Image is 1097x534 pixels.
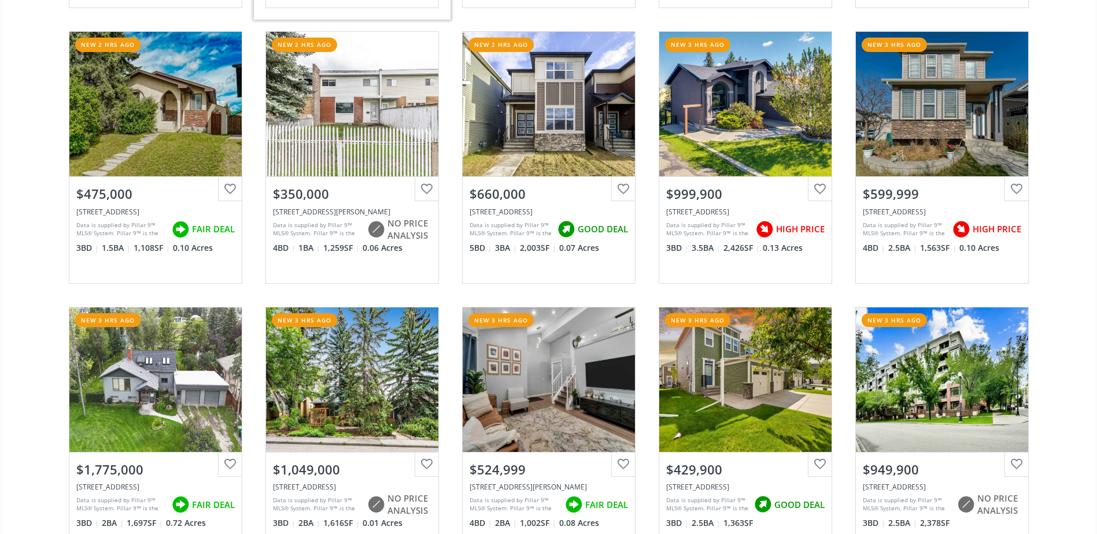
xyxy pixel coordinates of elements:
span: HIGH PRICE [776,223,825,235]
span: 1,697 SF [127,517,163,529]
div: $1,049,000 [273,461,431,479]
div: 178 Covemeadow Crescent NE, Calgary, AB T3K 6B1 [863,207,1021,217]
span: 3.5 BA [692,242,721,254]
span: 2.5 BA [888,517,917,529]
span: 3 BD [76,517,99,529]
span: 4 BD [863,242,885,254]
div: View Photos & Details [704,98,787,110]
span: 2,426 SF [723,242,760,254]
span: NO PRICE ANALYSIS [977,492,1021,517]
div: $1,775,000 [76,461,235,479]
span: 3 BD [666,242,689,254]
div: $999,900 [666,185,825,203]
div: View Photos & Details [311,98,394,110]
a: new 3 hrs ago$599,999[STREET_ADDRESS]Data is supplied by Pillar 9™ MLS® System. Pillar 9™ is the ... [844,20,1040,295]
img: rating icon [364,218,387,241]
div: View Photos & Details [507,98,590,110]
img: rating icon [169,218,192,241]
img: rating icon [562,493,585,516]
span: 3 BD [273,517,296,529]
div: Data is supplied by Pillar 9™ MLS® System. Pillar 9™ is the owner of the copyright in its MLS® Sy... [273,496,361,513]
div: Data is supplied by Pillar 9™ MLS® System. Pillar 9™ is the owner of the copyright in its MLS® Sy... [666,221,750,238]
span: 2 BA [102,517,124,529]
div: View Photos & Details [900,374,984,385]
div: $599,999 [863,185,1021,203]
span: 2.5 BA [692,517,721,529]
a: new 3 hrs ago$999,900[STREET_ADDRESS]Data is supplied by Pillar 9™ MLS® System. Pillar 9™ is the ... [647,20,844,295]
span: 1.5 BA [102,242,131,254]
span: 2 BA [298,517,320,529]
img: rating icon [751,493,774,516]
img: rating icon [555,218,578,241]
div: 336 Garry Crescent NE, Calgary, AB T2K 3T7 [273,207,431,217]
img: rating icon [364,493,387,516]
img: rating icon [954,493,977,516]
div: $475,000 [76,185,235,203]
span: 0.07 Acres [559,242,599,254]
div: View Photos & Details [114,374,197,385]
span: 1 BA [298,242,320,254]
span: 4 BD [470,517,492,529]
div: Data is supplied by Pillar 9™ MLS® System. Pillar 9™ is the owner of the copyright in its MLS® Sy... [863,221,947,238]
div: Data is supplied by Pillar 9™ MLS® System. Pillar 9™ is the owner of the copyright in its MLS® Sy... [470,221,552,238]
span: 1,108 SF [134,242,170,254]
span: 2,003 SF [520,242,556,254]
img: rating icon [950,218,973,241]
span: FAIR DEAL [192,223,235,235]
div: Data is supplied by Pillar 9™ MLS® System. Pillar 9™ is the owner of the copyright in its MLS® Sy... [273,221,361,238]
span: 1,002 SF [520,517,556,529]
span: 0.10 Acres [959,242,999,254]
div: Data is supplied by Pillar 9™ MLS® System. Pillar 9™ is the owner of the copyright in its MLS® Sy... [470,496,559,513]
span: 0.01 Acres [363,517,402,529]
img: rating icon [753,218,776,241]
span: 2 BA [495,517,517,529]
a: new 2 hrs ago$350,000[STREET_ADDRESS][PERSON_NAME]Data is supplied by Pillar 9™ MLS® System. Pill... [254,20,450,295]
a: new 2 hrs ago$475,000[STREET_ADDRESS]Data is supplied by Pillar 9™ MLS® System. Pillar 9™ is the ... [57,20,254,295]
div: View Photos & Details [311,374,394,385]
span: 2.5 BA [888,242,917,254]
a: new 2 hrs ago$660,000[STREET_ADDRESS]Data is supplied by Pillar 9™ MLS® System. Pillar 9™ is the ... [450,20,647,295]
span: 0.08 Acres [559,517,599,529]
span: GOOD DEAL [578,223,628,235]
div: $660,000 [470,185,628,203]
div: View Photos & Details [114,98,197,110]
span: 1,363 SF [723,517,753,529]
span: FAIR DEAL [192,499,235,511]
div: Data is supplied by Pillar 9™ MLS® System. Pillar 9™ is the owner of the copyright in its MLS® Sy... [666,496,748,513]
span: 3 BD [76,242,99,254]
span: 4 BD [273,242,296,254]
div: $429,900 [666,461,825,479]
div: 155 Silverado Skies Link SW #2408, Calgary, AB T2X 0K7 [666,482,825,492]
div: View Photos & Details [900,98,984,110]
div: View Photos & Details [704,374,787,385]
div: Data is supplied by Pillar 9™ MLS® System. Pillar 9™ is the owner of the copyright in its MLS® Sy... [76,221,166,238]
div: 63 Erin Greenway SE, Calgary, AB T2B 3C3 [470,482,628,492]
span: 0.13 Acres [763,242,803,254]
img: rating icon [169,493,192,516]
div: $350,000 [273,185,431,203]
span: HIGH PRICE [973,223,1021,235]
span: 3 BD [666,517,689,529]
div: $524,999 [470,461,628,479]
div: 930 Centre Avenue NE #114, Calgary, AB T2E 9C8 [863,482,1021,492]
span: NO PRICE ANALYSIS [387,217,431,242]
span: 2,378 SF [920,517,950,529]
span: 0.72 Acres [166,517,206,529]
span: NO PRICE ANALYSIS [387,492,431,517]
div: 1396 Shawnee Road SW, Calgary, AB T2Y2H1 [666,207,825,217]
span: 1,616 SF [323,517,360,529]
div: $949,900 [863,461,1021,479]
span: 3 BA [495,242,517,254]
div: 33 Homestead Crescent NE, Calgary, AB T3J2K7 [470,207,628,217]
span: 3 BD [863,517,885,529]
span: 1,563 SF [920,242,956,254]
div: 412 46 Avenue SW, Calgary, AB T2S1B7 [273,482,431,492]
span: 0.06 Acres [363,242,402,254]
span: 0.10 Acres [173,242,213,254]
span: 1,259 SF [323,242,360,254]
span: 5 BD [470,242,492,254]
span: GOOD DEAL [774,499,825,511]
div: Data is supplied by Pillar 9™ MLS® System. Pillar 9™ is the owner of the copyright in its MLS® Sy... [863,496,951,513]
div: 212 Doverview Crescent SE, Calgary, AB T2B 1Y6 [76,207,235,217]
div: Data is supplied by Pillar 9™ MLS® System. Pillar 9™ is the owner of the copyright in its MLS® Sy... [76,496,166,513]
